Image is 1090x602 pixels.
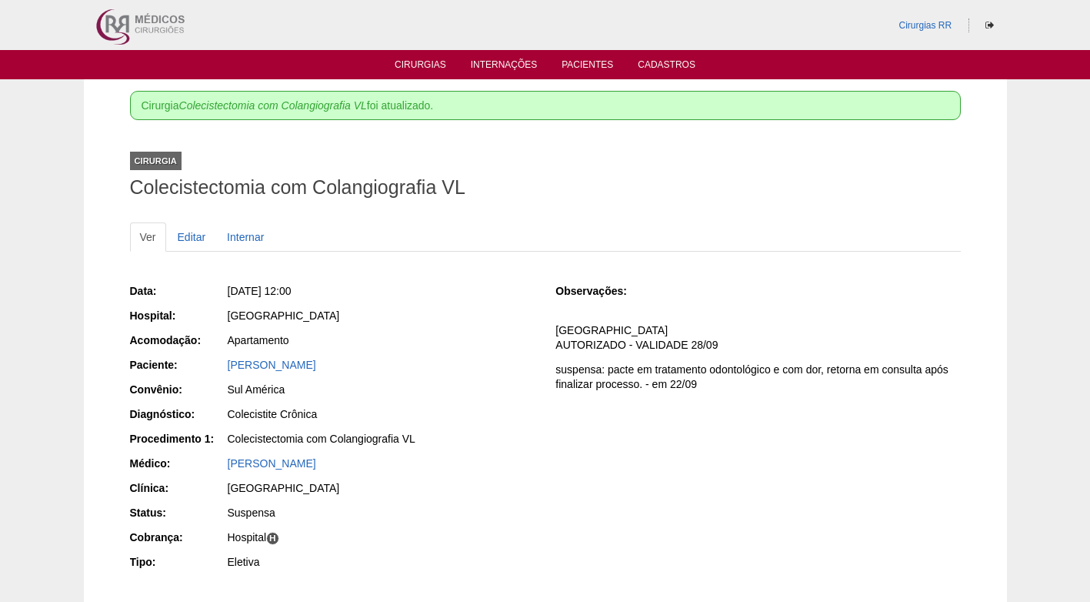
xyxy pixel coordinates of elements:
[168,222,216,252] a: Editar
[228,285,292,297] span: [DATE] 12:00
[228,333,535,348] div: Apartamento
[562,59,613,75] a: Pacientes
[130,456,226,471] div: Médico:
[228,530,535,545] div: Hospital
[130,431,226,446] div: Procedimento 1:
[555,283,652,299] div: Observações:
[179,99,367,112] em: Colecistectomia com Colangiografia VL
[130,382,226,397] div: Convênio:
[228,431,535,446] div: Colecistectomia com Colangiografia VL
[228,457,316,470] a: [PERSON_NAME]
[130,505,226,520] div: Status:
[130,530,226,545] div: Cobrança:
[130,554,226,570] div: Tipo:
[130,357,226,373] div: Paciente:
[130,333,226,348] div: Acomodação:
[130,283,226,299] div: Data:
[130,406,226,422] div: Diagnóstico:
[395,59,446,75] a: Cirurgias
[130,91,961,120] div: Cirurgia foi atualizado.
[130,480,226,496] div: Clínica:
[130,178,961,197] h1: Colecistectomia com Colangiografia VL
[130,308,226,323] div: Hospital:
[555,323,960,353] p: [GEOGRAPHIC_DATA] AUTORIZADO - VALIDADE 28/09
[228,480,535,496] div: [GEOGRAPHIC_DATA]
[228,406,535,422] div: Colecistite Crônica
[228,382,535,397] div: Sul América
[130,222,166,252] a: Ver
[130,152,182,170] div: Cirurgia
[555,363,960,392] p: suspensa: pacte em tratamento odontológico e com dor, retorna em consulta após finalizar processo...
[228,359,316,371] a: [PERSON_NAME]
[228,554,535,570] div: Eletiva
[228,308,535,323] div: [GEOGRAPHIC_DATA]
[471,59,538,75] a: Internações
[985,21,994,30] i: Sair
[217,222,274,252] a: Internar
[266,532,279,545] span: H
[638,59,695,75] a: Cadastros
[898,20,952,31] a: Cirurgias RR
[228,505,535,520] div: Suspensa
